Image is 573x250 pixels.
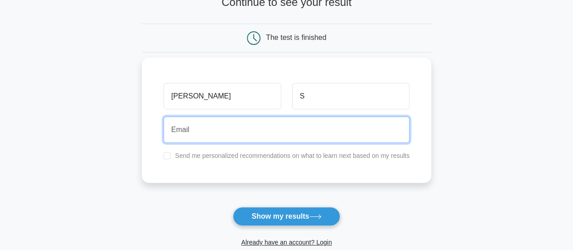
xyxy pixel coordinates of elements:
[233,207,340,226] button: Show my results
[175,152,409,159] label: Send me personalized recommendations on what to learn next based on my results
[241,239,332,246] a: Already have an account? Login
[266,34,326,41] div: The test is finished
[292,83,409,109] input: Last name
[164,117,409,143] input: Email
[164,83,281,109] input: First name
